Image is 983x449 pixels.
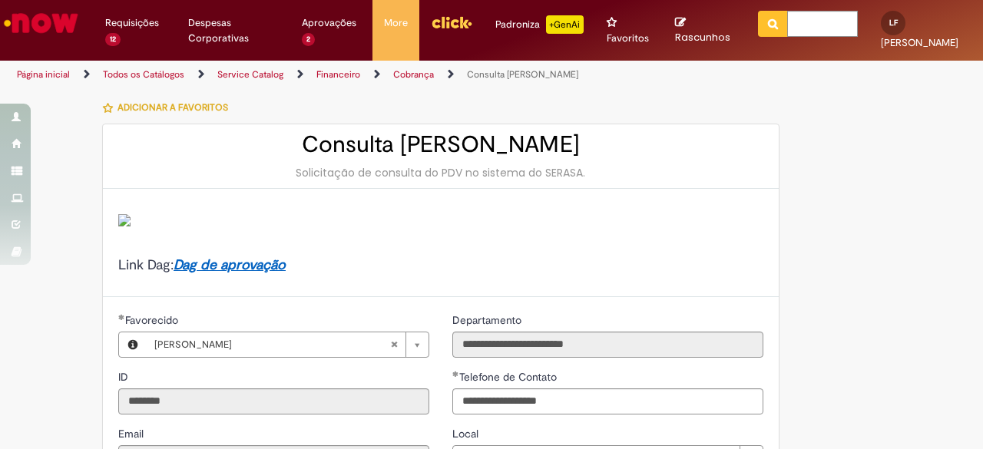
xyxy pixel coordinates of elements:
div: Padroniza [495,15,584,34]
img: ServiceNow [2,8,81,38]
p: +GenAi [546,15,584,34]
label: Somente leitura - ID [118,369,131,385]
img: sys_attachment.do [118,214,131,226]
span: Somente leitura - Email [118,427,147,441]
span: Favoritos [607,31,649,46]
input: Departamento [452,332,763,358]
a: [PERSON_NAME]Limpar campo Favorecido [147,332,429,357]
span: [PERSON_NAME] [154,332,390,357]
span: Somente leitura - Departamento [452,313,525,327]
button: Adicionar a Favoritos [102,91,237,124]
span: Necessários - Favorecido [125,313,181,327]
span: LF [889,18,898,28]
span: Rascunhos [675,30,730,45]
span: 2 [302,33,315,46]
input: ID [118,388,429,414]
ul: Trilhas de página [12,61,644,89]
h4: Link Dag: [118,258,763,273]
abbr: Limpar campo Favorecido [382,332,405,357]
div: Solicitação de consulta do PDV no sistema do SERASA. [118,165,763,180]
a: Rascunhos [675,16,735,45]
span: Adicionar a Favoritos [117,101,228,114]
span: [PERSON_NAME] [881,36,958,49]
a: Financeiro [316,68,360,81]
img: click_logo_yellow_360x200.png [431,11,472,34]
h2: Consulta [PERSON_NAME] [118,132,763,157]
span: Obrigatório Preenchido [118,314,125,320]
span: Obrigatório Preenchido [452,371,459,377]
span: More [384,15,408,31]
input: Telefone de Contato [452,388,763,414]
a: Todos os Catálogos [103,68,184,81]
button: Favorecido, Visualizar este registro Lucas De Faria Fernandes [119,332,147,357]
span: Local [452,427,482,441]
span: Despesas Corporativas [188,15,279,46]
label: Somente leitura - Departamento [452,312,525,328]
button: Pesquisar [758,11,788,37]
span: Telefone de Contato [459,370,560,384]
span: 12 [105,33,121,46]
span: Somente leitura - ID [118,370,131,384]
a: Cobrança [393,68,434,81]
a: Página inicial [17,68,70,81]
a: Dag de aprovação [174,256,286,274]
label: Somente leitura - Email [118,426,147,441]
span: Aprovações [302,15,356,31]
span: Requisições [105,15,159,31]
a: Service Catalog [217,68,283,81]
a: Consulta [PERSON_NAME] [467,68,578,81]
